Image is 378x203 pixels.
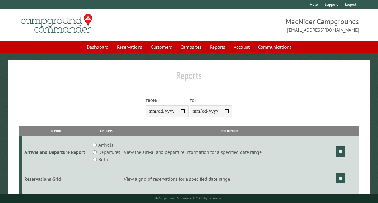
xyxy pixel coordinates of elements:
td: Reservations Grid [22,168,90,190]
label: Both [98,156,108,163]
img: Campground Commander [19,12,94,35]
label: Arrivals [98,141,113,148]
td: View a grid of reservations for a specified date range [123,168,335,190]
th: Description [123,126,335,136]
td: View the arrival and departure information for a specified date range [123,136,335,168]
a: Communications [254,41,295,53]
a: Account [230,41,253,53]
label: Departures [98,148,120,156]
a: Reports [206,41,229,53]
th: Report [22,126,90,136]
a: Dashboard [83,41,112,53]
span: MacNider Campgrounds [EMAIL_ADDRESS][DOMAIN_NAME] [189,17,359,33]
label: To: [190,98,232,104]
a: Reservations [113,41,146,53]
a: Campsites [177,41,205,53]
a: Customers [147,41,176,53]
small: © Campground Commander LLC. All rights reserved. [155,196,223,200]
label: From: [146,98,189,104]
h1: Reports [19,70,359,86]
th: Options [90,126,123,136]
td: Arrival and Departure Report [22,136,90,168]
